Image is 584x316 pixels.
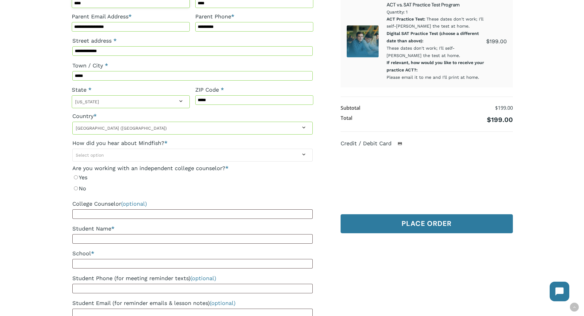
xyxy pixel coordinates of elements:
[72,97,189,106] span: North Dakota
[387,59,485,74] dt: If relevant, how would you like to receive your practice ACT?:
[387,30,485,45] dt: Digital SAT Practice Test (choose a different date than above):
[341,214,513,233] button: Place order
[190,275,216,281] span: (optional)
[387,16,425,23] dt: ACT Practice Test:
[72,183,313,194] label: No
[74,175,78,179] input: Yes
[72,111,313,122] label: Country
[72,11,190,22] label: Parent Email Address
[387,30,486,59] p: These dates don't work; I'll self-[PERSON_NAME] the test at home.
[495,105,498,111] span: $
[195,84,313,95] label: ZIP Code
[72,165,228,172] legend: Are you working with an independent college counselor?
[210,300,235,306] span: (optional)
[486,38,507,44] bdi: 199.00
[195,11,313,22] label: Parent Phone
[121,200,147,207] span: (optional)
[387,2,460,8] a: ACT vs. SAT Practice Test Program
[72,122,313,135] span: Country
[225,165,228,171] abbr: required
[72,172,313,183] label: Yes
[495,105,513,111] bdi: 199.00
[113,37,116,44] abbr: required
[341,103,360,113] th: Subtotal
[544,276,575,307] iframe: Chatbot
[88,86,91,93] abbr: required
[345,153,506,204] iframe: Secure payment input frame
[487,116,513,124] bdi: 199.00
[72,84,190,95] label: State
[72,60,313,71] label: Town / City
[221,86,224,93] abbr: required
[72,223,313,234] label: Student Name
[487,116,491,124] span: $
[76,153,104,158] span: Select option
[73,124,312,133] span: United States (US)
[341,113,352,125] th: Total
[341,140,409,147] label: Credit / Debit Card
[394,140,406,147] img: Credit / Debit Card
[105,62,108,69] abbr: required
[72,298,313,309] label: Student Email (for reminder emails & lesson notes)
[387,16,486,30] p: These dates don't work; I'll self-[PERSON_NAME] the test at home.
[72,198,313,209] label: College Counselor
[72,95,190,108] span: State
[74,186,78,190] input: No
[347,25,379,57] img: ACT SAT Pactice Test 1
[387,8,486,16] span: Quantity: 1
[72,138,313,149] label: How did you hear about Mindfish?
[72,248,313,259] label: School
[72,35,313,46] label: Street address
[72,273,313,284] label: Student Phone (for meeting reminder texts)
[486,38,490,44] span: $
